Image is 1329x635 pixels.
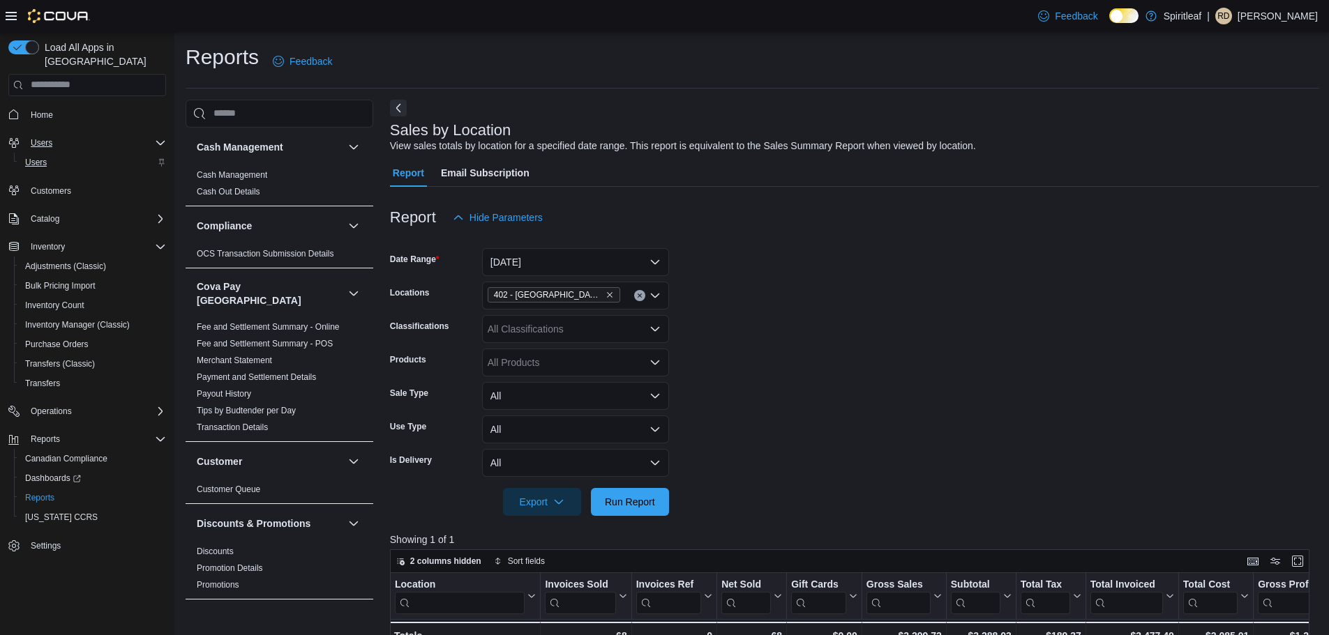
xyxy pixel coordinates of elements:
[31,434,60,445] span: Reports
[1245,553,1261,569] button: Keyboard shortcuts
[345,217,362,234] button: Compliance
[20,316,135,333] a: Inventory Manager (Classic)
[197,249,334,259] a: OCS Transaction Submission Details
[28,9,90,23] img: Cova
[606,291,614,299] button: Remove 402 - Polo Park (Winnipeg) from selection in this group
[1207,8,1210,24] p: |
[390,254,440,265] label: Date Range
[20,336,94,353] a: Purchase Orders
[1215,8,1232,24] div: Ravi D
[488,553,550,569] button: Sort fields
[197,454,343,468] button: Customer
[866,578,931,613] div: Gross Sales
[197,422,268,433] span: Transaction Details
[197,219,252,233] h3: Compliance
[3,535,172,556] button: Settings
[25,107,59,123] a: Home
[20,489,60,506] a: Reports
[1217,8,1229,24] span: RD
[25,492,54,503] span: Reports
[390,454,432,466] label: Is Delivery
[186,43,259,71] h1: Reports
[197,484,260,495] span: Customer Queue
[1289,553,1306,569] button: Enter fullscreen
[25,261,106,272] span: Adjustments (Classic)
[197,580,239,590] a: Promotions
[3,401,172,421] button: Operations
[267,47,338,75] a: Feedback
[605,495,655,509] span: Run Report
[390,533,1319,546] p: Showing 1 of 1
[14,153,172,172] button: Users
[447,204,548,231] button: Hide Parameters
[1055,9,1097,23] span: Feedback
[3,133,172,153] button: Users
[20,450,166,467] span: Canadian Compliance
[39,40,166,68] span: Load All Apps in [GEOGRAPHIC_DATA]
[951,578,1012,613] button: Subtotal
[545,578,626,613] button: Invoices Sold
[3,237,172,257] button: Inventory
[197,517,310,530] h3: Discounts & Promotions
[391,553,487,569] button: 2 columns hidden
[1021,578,1081,613] button: Total Tax
[20,509,103,526] a: [US_STATE] CCRS
[197,563,263,573] a: Promotion Details
[197,389,251,399] a: Payout History
[197,406,296,415] a: Tips by Budtender per Day
[25,537,66,554] a: Settings
[197,517,343,530] button: Discounts & Promotions
[14,296,172,315] button: Inventory Count
[1258,578,1322,613] div: Gross Profit
[1109,8,1139,23] input: Dark Mode
[951,578,1000,613] div: Subtotal
[20,297,166,314] span: Inventory Count
[25,431,166,447] span: Reports
[186,543,373,599] div: Discounts & Promotions
[482,382,669,410] button: All
[14,354,172,374] button: Transfers (Classic)
[1258,578,1322,591] div: Gross Profit
[545,578,615,591] div: Invoices Sold
[197,546,234,557] span: Discounts
[390,287,430,298] label: Locations
[345,285,362,302] button: Cova Pay [GEOGRAPHIC_DATA]
[390,421,426,432] label: Use Type
[3,181,172,201] button: Customers
[14,374,172,393] button: Transfers
[470,211,543,224] span: Hide Parameters
[951,578,1000,591] div: Subtotal
[511,488,573,516] span: Export
[197,388,251,399] span: Payout History
[1021,578,1070,591] div: Total Tax
[1090,578,1163,591] div: Total Invoiced
[25,211,65,227] button: Catalog
[197,422,268,432] a: Transaction Details
[25,512,98,523] span: [US_STATE] CCRS
[488,287,620,303] span: 402 - Polo Park (Winnipeg)
[14,335,172,354] button: Purchase Orders
[508,556,545,567] span: Sort fields
[25,378,60,389] span: Transfers
[482,248,669,276] button: [DATE]
[197,405,296,416] span: Tips by Budtender per Day
[634,290,645,301] button: Clear input
[482,449,669,477] button: All
[650,357,661,368] button: Open list of options
[390,100,407,116] button: Next
[25,358,95,369] span: Transfers (Classic)
[31,185,71,197] span: Customers
[636,578,700,591] div: Invoices Ref
[20,258,166,275] span: Adjustments (Classic)
[1183,578,1238,613] div: Total Cost
[14,315,172,335] button: Inventory Manager (Classic)
[197,280,343,307] button: Cova Pay [GEOGRAPHIC_DATA]
[14,257,172,276] button: Adjustments (Classic)
[20,470,166,487] span: Dashboards
[290,54,332,68] span: Feedback
[20,258,112,275] a: Adjustments (Classic)
[20,355,166,372] span: Transfers (Classic)
[20,375,66,392] a: Transfers
[1183,578,1249,613] button: Total Cost
[25,238,70,255] button: Inventory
